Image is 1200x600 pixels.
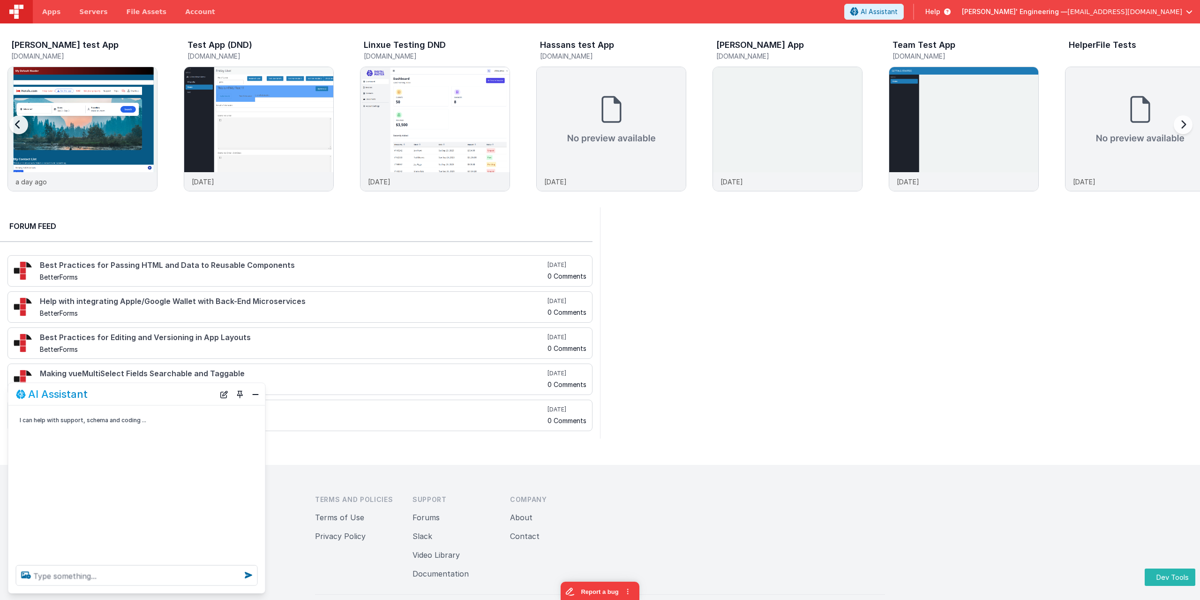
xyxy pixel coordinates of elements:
[412,531,432,542] button: Slack
[844,4,904,20] button: AI Assistant
[7,364,592,395] a: Making vueMultiSelect Fields Searchable and Taggable BetterForms [DATE] 0 Comments
[364,53,510,60] h5: [DOMAIN_NAME]
[925,7,940,16] span: Help
[544,177,567,187] p: [DATE]
[547,261,586,269] h5: [DATE]
[547,273,586,280] h5: 0 Comments
[40,418,546,425] h5: BetterForms
[892,40,955,50] h3: Team Test App
[40,406,546,414] h4: Troubleshooting DNS, Network, and SSL Issues in Web Apps
[547,406,586,413] h5: [DATE]
[412,549,460,561] button: Video Library
[187,40,252,50] h3: Test App (DND)
[510,513,532,522] a: About
[7,327,592,359] a: Best Practices for Editing and Versioning in App Layouts BetterForms [DATE] 0 Comments
[892,53,1039,60] h5: [DOMAIN_NAME]
[315,513,364,522] a: Terms of Use
[42,7,60,16] span: Apps
[217,387,231,401] button: New Chat
[315,532,366,541] a: Privacy Policy
[540,53,686,60] h5: [DOMAIN_NAME]
[40,297,546,306] h4: Help with integrating Apple/Google Wallet with Back-End Microservices
[897,177,919,187] p: [DATE]
[962,7,1067,16] span: [PERSON_NAME]' Engineering —
[20,415,230,425] p: I can help with support, schema and coding ...
[40,273,546,281] h5: BetterForms
[412,532,432,541] a: Slack
[187,53,334,60] h5: [DOMAIN_NAME]
[1145,569,1195,586] button: Dev Tools
[28,388,88,400] h2: AI Assistant
[720,177,743,187] p: [DATE]
[547,381,586,388] h5: 0 Comments
[11,53,157,60] h5: [DOMAIN_NAME]
[79,7,107,16] span: Servers
[11,40,119,50] h3: [PERSON_NAME] test App
[7,255,592,287] a: Best Practices for Passing HTML and Data to Reusable Components BetterForms [DATE] 0 Comments
[547,417,586,424] h5: 0 Comments
[364,40,446,50] h3: Linxue Testing DND
[14,261,32,280] img: 295_2.png
[7,400,592,431] a: Troubleshooting DNS, Network, and SSL Issues in Web Apps BetterForms [DATE] 0 Comments
[192,177,214,187] p: [DATE]
[412,568,469,579] button: Documentation
[249,387,262,401] button: Close
[127,7,167,16] span: File Assets
[861,7,898,16] span: AI Assistant
[510,512,532,523] button: About
[40,346,546,353] h5: BetterForms
[547,370,586,377] h5: [DATE]
[547,345,586,352] h5: 0 Comments
[716,53,862,60] h5: [DOMAIN_NAME]
[540,40,614,50] h3: Hassans test App
[315,495,397,504] h3: Terms and Policies
[547,309,586,316] h5: 0 Comments
[14,297,32,316] img: 295_2.png
[368,177,390,187] p: [DATE]
[14,334,32,352] img: 295_2.png
[40,310,546,317] h5: BetterForms
[510,531,540,542] button: Contact
[7,291,592,323] a: Help with integrating Apple/Google Wallet with Back-End Microservices BetterForms [DATE] 0 Comments
[962,7,1192,16] button: [PERSON_NAME]' Engineering — [EMAIL_ADDRESS][DOMAIN_NAME]
[547,297,586,305] h5: [DATE]
[233,387,247,401] button: Toggle Pin
[1073,177,1095,187] p: [DATE]
[40,261,546,270] h4: Best Practices for Passing HTML and Data to Reusable Components
[40,382,546,389] h5: BetterForms
[1069,40,1136,50] h3: HelperFile Tests
[9,220,583,232] h2: Forum Feed
[547,334,586,341] h5: [DATE]
[716,40,804,50] h3: [PERSON_NAME] App
[510,495,592,504] h3: Company
[40,334,546,342] h4: Best Practices for Editing and Versioning in App Layouts
[1067,7,1182,16] span: [EMAIL_ADDRESS][DOMAIN_NAME]
[14,370,32,388] img: 295_2.png
[412,512,440,523] button: Forums
[40,370,546,378] h4: Making vueMultiSelect Fields Searchable and Taggable
[412,495,495,504] h3: Support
